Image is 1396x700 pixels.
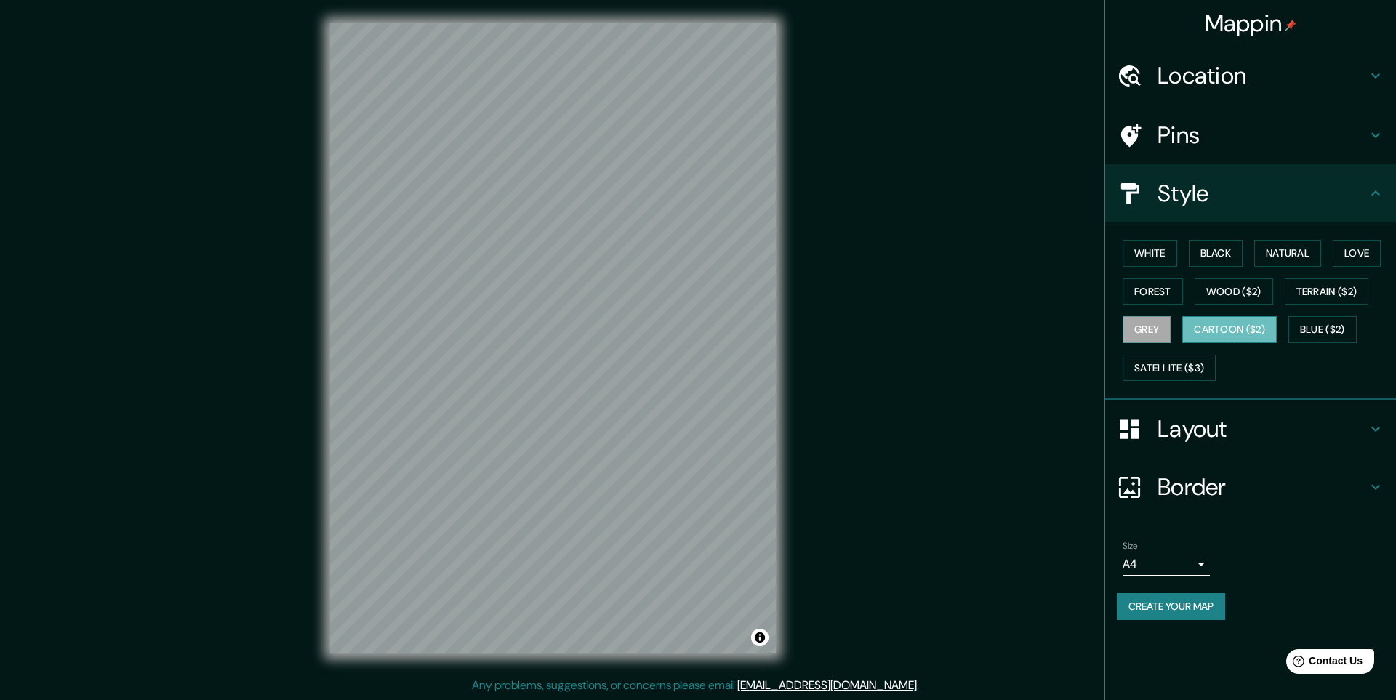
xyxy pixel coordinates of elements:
[1189,240,1243,267] button: Black
[1105,106,1396,164] div: Pins
[1158,179,1367,208] h4: Style
[1123,355,1216,382] button: Satellite ($3)
[1123,540,1138,552] label: Size
[1288,316,1357,343] button: Blue ($2)
[1105,400,1396,458] div: Layout
[330,23,776,653] canvas: Map
[737,677,917,693] a: [EMAIL_ADDRESS][DOMAIN_NAME]
[1123,552,1210,576] div: A4
[1123,278,1183,305] button: Forest
[1254,240,1321,267] button: Natural
[1105,47,1396,105] div: Location
[1285,20,1296,31] img: pin-icon.png
[921,677,924,694] div: .
[1158,61,1367,90] h4: Location
[1117,593,1225,620] button: Create your map
[1123,316,1171,343] button: Grey
[1195,278,1273,305] button: Wood ($2)
[1285,278,1369,305] button: Terrain ($2)
[1267,643,1380,684] iframe: Help widget launcher
[472,677,919,694] p: Any problems, suggestions, or concerns please email .
[1205,9,1297,38] h4: Mappin
[751,629,769,646] button: Toggle attribution
[1105,458,1396,516] div: Border
[1105,164,1396,222] div: Style
[1333,240,1381,267] button: Love
[919,677,921,694] div: .
[1158,121,1367,150] h4: Pins
[1123,240,1177,267] button: White
[1182,316,1277,343] button: Cartoon ($2)
[1158,472,1367,502] h4: Border
[1158,414,1367,443] h4: Layout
